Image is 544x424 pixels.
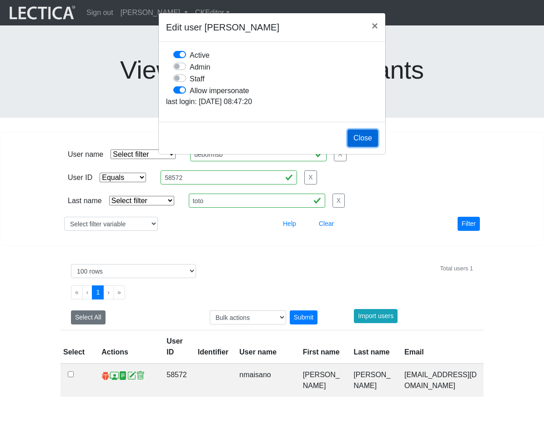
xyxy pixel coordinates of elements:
[190,49,210,61] label: Active
[348,130,378,147] button: Close
[166,20,279,34] h5: Edit user [PERSON_NAME]
[190,85,249,96] label: Allow impersonate
[166,96,378,107] p: last login: [DATE] 08:47:20
[372,20,378,32] span: ×
[364,13,385,39] button: Close
[190,73,205,85] label: Staff
[190,61,210,73] label: Admin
